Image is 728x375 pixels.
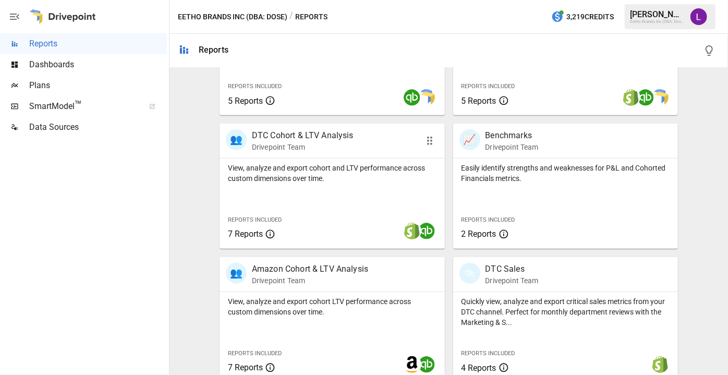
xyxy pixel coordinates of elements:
[29,58,167,71] span: Dashboards
[178,10,287,23] button: Eetho Brands Inc (DBA: Dose)
[459,129,480,150] div: 📈
[486,142,539,152] p: Drivepoint Team
[462,96,496,106] span: 5 Reports
[418,356,435,373] img: quickbooks
[623,89,639,106] img: shopify
[459,263,480,284] div: 🛍
[418,89,435,106] img: smart model
[228,350,282,357] span: Reports Included
[462,229,496,239] span: 2 Reports
[486,275,539,286] p: Drivepoint Team
[462,350,515,357] span: Reports Included
[652,356,669,373] img: shopify
[199,45,228,55] div: Reports
[462,83,515,90] span: Reports Included
[690,8,707,25] img: Libby Knowles
[418,223,435,239] img: quickbooks
[462,216,515,223] span: Reports Included
[486,129,539,142] p: Benchmarks
[404,223,420,239] img: shopify
[566,10,614,23] span: 3,219 Credits
[29,100,138,113] span: SmartModel
[226,263,247,284] div: 👥
[637,89,654,106] img: quickbooks
[29,79,167,92] span: Plans
[228,83,282,90] span: Reports Included
[226,129,247,150] div: 👥
[652,89,669,106] img: smart model
[547,7,618,27] button: 3,219Credits
[228,362,263,372] span: 7 Reports
[252,263,368,275] p: Amazon Cohort & LTV Analysis
[75,99,82,112] span: ™
[252,142,354,152] p: Drivepoint Team
[29,38,167,50] span: Reports
[404,356,420,373] img: amazon
[228,96,263,106] span: 5 Reports
[404,89,420,106] img: quickbooks
[462,296,670,328] p: Quickly view, analyze and export critical sales metrics from your DTC channel. Perfect for monthl...
[630,19,684,24] div: Eetho Brands Inc (DBA: Dose)
[252,275,368,286] p: Drivepoint Team
[486,263,539,275] p: DTC Sales
[228,229,263,239] span: 7 Reports
[684,2,713,31] button: Libby Knowles
[228,216,282,223] span: Reports Included
[228,163,436,184] p: View, analyze and export cohort and LTV performance across custom dimensions over time.
[252,129,354,142] p: DTC Cohort & LTV Analysis
[462,363,496,373] span: 4 Reports
[630,9,684,19] div: [PERSON_NAME]
[289,10,293,23] div: /
[228,296,436,317] p: View, analyze and export cohort LTV performance across custom dimensions over time.
[462,163,670,184] p: Easily identify strengths and weaknesses for P&L and Cohorted Financials metrics.
[29,121,167,134] span: Data Sources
